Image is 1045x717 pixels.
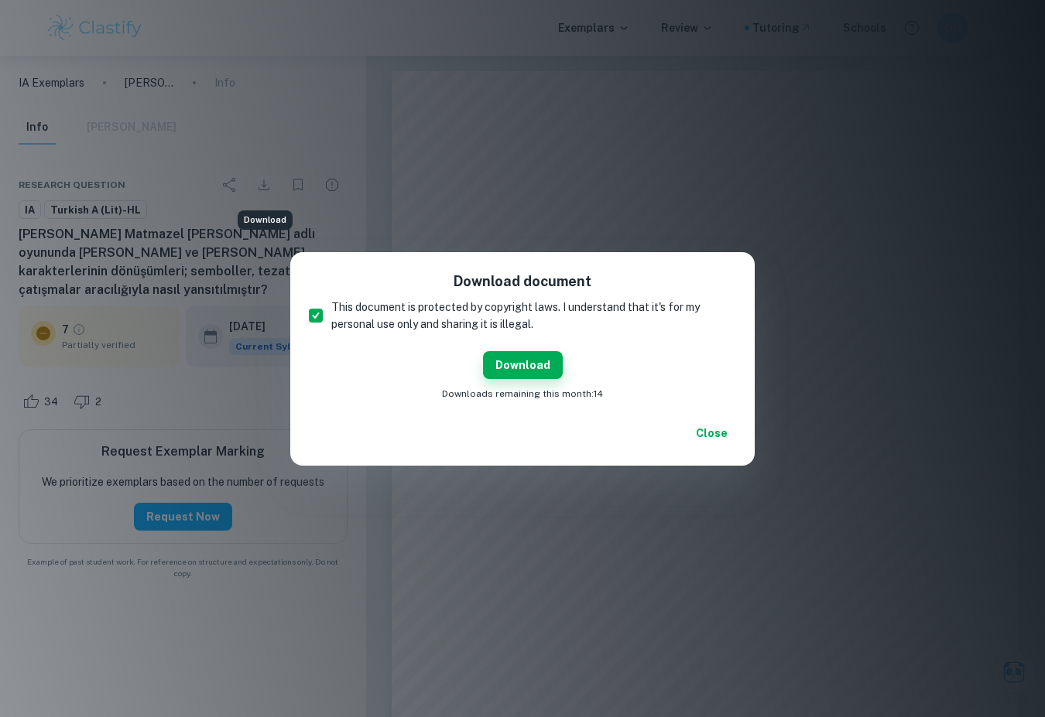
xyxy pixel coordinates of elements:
span: This document is protected by copyright laws. I understand that it's for my personal use only and... [331,299,724,333]
button: Download [483,351,563,379]
button: Close [687,419,736,447]
span: Downloads remaining this month: 14 [442,387,603,401]
div: Download [238,210,293,230]
h6: Download document [309,271,736,292]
